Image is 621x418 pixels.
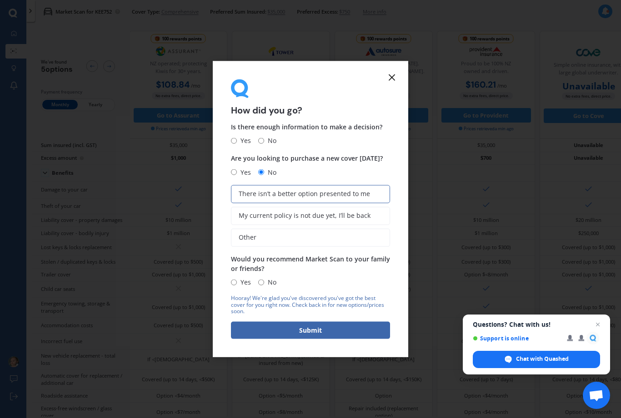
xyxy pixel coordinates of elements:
span: There isn’t a better option presented to me [239,190,370,198]
span: Support is online [473,335,561,342]
input: Yes [231,169,237,175]
button: Submit [231,322,390,339]
input: No [258,279,264,285]
span: Questions? Chat with us! [473,321,600,328]
span: No [264,277,276,288]
span: Would you recommend Market Scan to your family or friends? [231,254,390,272]
span: Chat with Quashed [473,351,600,368]
span: No [264,167,276,177]
span: Chat with Quashed [516,355,569,363]
span: Are you looking to purchase a new cover [DATE]? [231,154,383,162]
div: How did you go? [231,79,390,115]
span: Yes [237,277,251,288]
span: Yes [237,167,251,177]
input: No [258,169,264,175]
span: My current policy is not due yet, I’ll be back [239,212,371,220]
span: Is there enough information to make a decision? [231,123,382,131]
input: Yes [231,138,237,143]
span: Other [239,234,256,241]
div: Hooray! We're glad you've discovered you've got the best cover for you right now. Check back in f... [231,295,390,315]
input: No [258,138,264,143]
input: Yes [231,279,237,285]
span: No [264,135,276,146]
a: Open chat [583,382,610,409]
span: Yes [237,135,251,146]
